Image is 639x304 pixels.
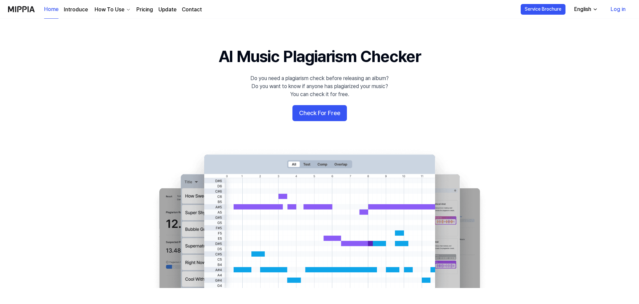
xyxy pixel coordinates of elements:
[64,6,88,14] a: Introduce
[136,6,153,14] a: Pricing
[521,4,565,15] button: Service Brochure
[158,6,176,14] a: Update
[93,6,131,14] button: How To Use
[573,5,593,13] div: English
[219,45,421,68] h1: AI Music Plagiarism Checker
[250,74,389,98] div: Do you need a plagiarism check before releasing an album? Do you want to know if anyone has plagi...
[146,148,493,288] img: main Image
[93,6,126,14] div: How To Use
[44,0,58,19] a: Home
[569,3,602,16] button: English
[182,6,202,14] a: Contact
[292,105,347,121] button: Check For Free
